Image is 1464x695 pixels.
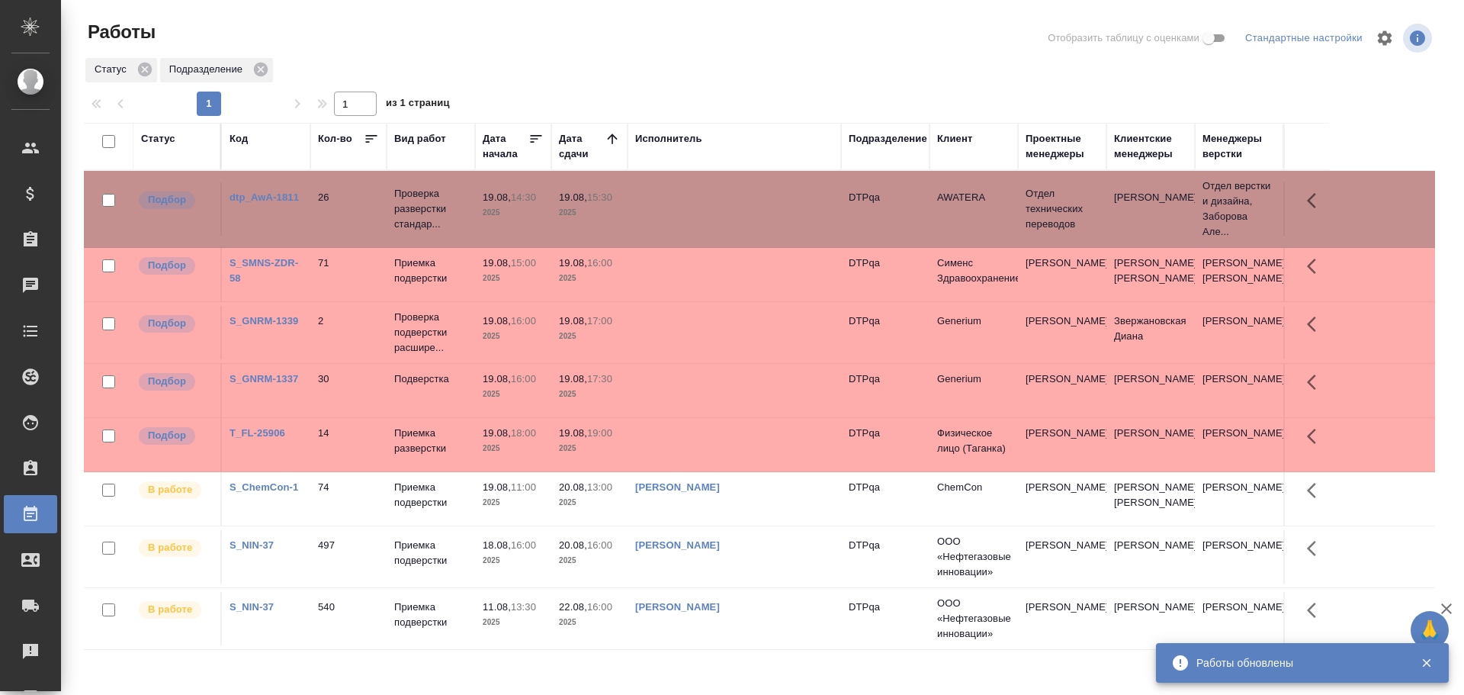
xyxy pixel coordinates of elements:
[1026,131,1099,162] div: Проектные менеджеры
[1202,256,1276,286] p: [PERSON_NAME], [PERSON_NAME]
[1106,418,1195,471] td: [PERSON_NAME]
[1018,364,1106,417] td: [PERSON_NAME]
[937,190,1010,205] p: AWATERA
[1018,530,1106,584] td: [PERSON_NAME]
[587,191,612,203] p: 15:30
[230,539,274,551] a: S_NIN-37
[1196,655,1398,671] div: Работы обновлены
[1018,418,1106,471] td: [PERSON_NAME]
[1114,131,1187,162] div: Клиентские менеджеры
[1106,306,1195,359] td: Звержановская Диана
[559,205,620,220] p: 2025
[1106,182,1195,236] td: [PERSON_NAME]
[483,329,544,344] p: 2025
[1018,179,1106,240] td: Отдел технических переводов
[559,131,605,162] div: Дата сдачи
[511,373,536,385] p: 16:00
[559,615,620,630] p: 2025
[310,592,387,645] td: 540
[483,427,511,439] p: 19.08,
[137,600,213,620] div: Исполнитель выполняет работу
[483,271,544,286] p: 2025
[483,553,544,568] p: 2025
[1241,27,1366,50] div: split button
[230,315,298,327] a: S_GNRM-1339
[937,314,1010,329] p: Generium
[230,427,285,439] a: T_FL-25906
[511,191,536,203] p: 14:30
[137,190,213,211] div: Можно подбирать исполнителей
[137,314,213,334] div: Можно подбирать исполнителей
[1018,248,1106,301] td: [PERSON_NAME]
[386,94,450,116] span: из 1 страниц
[559,553,620,568] p: 2025
[1298,306,1334,343] button: Здесь прячутся важные кнопки
[1202,314,1276,329] p: [PERSON_NAME]
[84,20,156,44] span: Работы
[1298,364,1334,401] button: Здесь прячутся важные кнопки
[937,256,1010,286] p: Сименс Здравоохранение
[511,539,536,551] p: 16:00
[1202,131,1276,162] div: Менеджеры верстки
[841,364,929,417] td: DTPqa
[169,62,248,77] p: Подразделение
[559,441,620,456] p: 2025
[394,186,467,232] p: Проверка разверстки стандар...
[148,316,186,331] p: Подбор
[310,472,387,526] td: 74
[148,192,186,208] p: Подбор
[1202,372,1276,387] p: [PERSON_NAME]
[483,205,544,220] p: 2025
[841,418,929,471] td: DTPqa
[511,315,536,327] p: 16:00
[587,539,612,551] p: 16:00
[1106,364,1195,417] td: [PERSON_NAME]
[559,601,587,613] p: 22.08,
[841,248,929,301] td: DTPqa
[635,539,720,551] a: [PERSON_NAME]
[1202,426,1276,441] p: [PERSON_NAME]
[841,472,929,526] td: DTPqa
[1298,248,1334,285] button: Здесь прячутся важные кнопки
[1298,530,1334,567] button: Здесь прячутся важные кнопки
[559,495,620,510] p: 2025
[137,426,213,446] div: Можно подбирать исполнителей
[148,374,186,389] p: Подбор
[310,306,387,359] td: 2
[559,427,587,439] p: 19.08,
[310,248,387,301] td: 71
[511,257,536,269] p: 15:00
[483,481,511,493] p: 19.08,
[483,615,544,630] p: 2025
[937,534,1010,580] p: ООО «Нефтегазовые инновации»
[1298,472,1334,509] button: Здесь прячутся важные кнопки
[1202,480,1276,495] p: [PERSON_NAME]
[587,257,612,269] p: 16:00
[841,592,929,645] td: DTPqa
[394,310,467,356] p: Проверка подверстки расшире...
[559,191,587,203] p: 19.08,
[483,539,511,551] p: 18.08,
[635,601,720,613] a: [PERSON_NAME]
[230,131,248,146] div: Код
[841,182,929,236] td: DTPqa
[394,372,467,387] p: Подверстка
[85,58,157,82] div: Статус
[587,373,612,385] p: 17:30
[394,256,467,286] p: Приемка подверстки
[937,131,972,146] div: Клиент
[635,131,702,146] div: Исполнитель
[937,480,1010,495] p: ChemCon
[310,182,387,236] td: 26
[148,482,192,497] p: В работе
[937,596,1010,642] p: ООО «Нефтегазовые инновации»
[1298,182,1334,219] button: Здесь прячутся важные кнопки
[1018,472,1106,526] td: [PERSON_NAME]
[137,538,213,558] div: Исполнитель выполняет работу
[1202,179,1276,240] p: Отдел верстки и дизайна, Заборова Але...
[559,539,587,551] p: 20.08,
[1018,592,1106,645] td: [PERSON_NAME]
[483,131,528,162] div: Дата начала
[483,257,511,269] p: 19.08,
[148,540,192,555] p: В работе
